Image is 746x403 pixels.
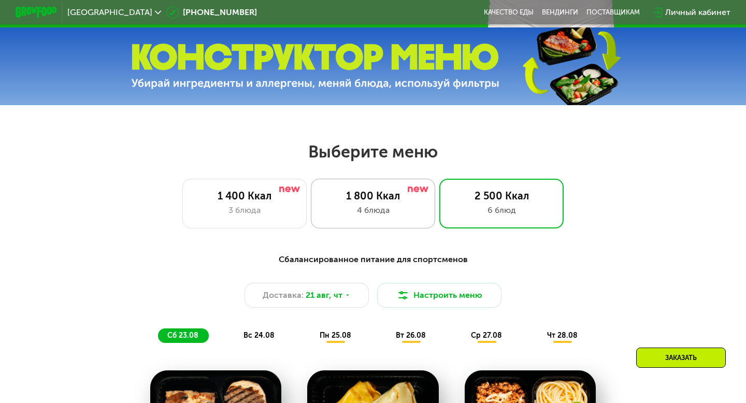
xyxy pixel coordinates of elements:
[396,331,426,340] span: вт 26.08
[665,6,730,19] div: Личный кабинет
[263,289,304,301] span: Доставка:
[484,8,534,17] a: Качество еды
[193,204,296,217] div: 3 блюда
[586,8,640,17] div: поставщикам
[243,331,275,340] span: вс 24.08
[636,348,726,368] div: Заказать
[66,253,680,266] div: Сбалансированное питание для спортсменов
[450,190,553,202] div: 2 500 Ккал
[193,190,296,202] div: 1 400 Ккал
[322,190,424,202] div: 1 800 Ккал
[322,204,424,217] div: 4 блюда
[542,8,578,17] a: Вендинги
[547,331,578,340] span: чт 28.08
[320,331,351,340] span: пн 25.08
[67,8,152,17] span: [GEOGRAPHIC_DATA]
[450,204,553,217] div: 6 блюд
[166,6,257,19] a: [PHONE_NUMBER]
[377,283,501,308] button: Настроить меню
[167,331,198,340] span: сб 23.08
[471,331,502,340] span: ср 27.08
[33,141,713,162] h2: Выберите меню
[306,289,342,301] span: 21 авг, чт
